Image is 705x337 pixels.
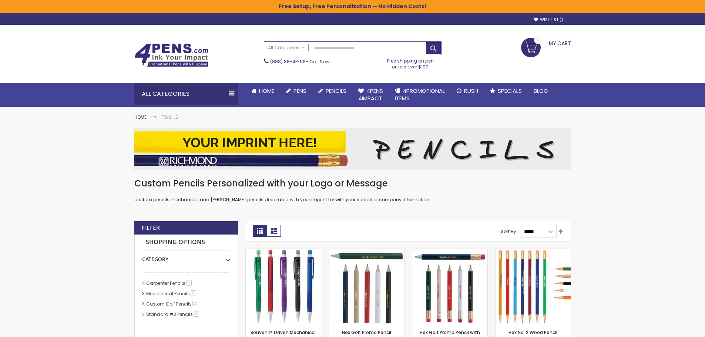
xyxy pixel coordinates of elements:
span: 4 [194,311,199,317]
a: Hex Golf Promo Pencil with Eraser [412,249,487,255]
a: Wishlist [534,17,563,23]
div: Free shipping on pen orders over $199 [379,55,442,70]
a: Mechanical Pencils8 [144,290,199,297]
span: All Categories [268,45,305,51]
span: Specials [498,87,522,95]
a: Hex Golf Promo Pencil [329,249,404,255]
span: Home [259,87,274,95]
span: 4 [186,280,192,286]
strong: Pencils [161,114,178,120]
a: 4Pens4impact [352,83,389,107]
img: 4Pens Custom Pens and Promotional Products [134,43,208,67]
a: Specials [484,83,528,99]
a: Souvenir® Daven Mechanical Pencil [246,249,321,255]
a: Home [245,83,280,99]
span: Rush [464,87,478,95]
div: Category [142,250,230,263]
a: Custom Golf Pencils2 [144,301,201,307]
img: Hex No. 2 Wood Pencil [496,249,571,324]
div: custom pencils mechanical and [PERSON_NAME] pencils decorated with your imprint for with your sch... [134,178,571,203]
span: 4PROMOTIONAL ITEMS [395,87,445,102]
span: - Call Now! [270,58,330,65]
a: Pens [280,83,312,99]
strong: Shopping Options [142,235,230,250]
span: 2 [192,301,198,306]
a: Hex No. 2 Wood Pencil [496,249,571,255]
a: (888) 88-4PENS [270,58,306,65]
span: Pens [293,87,306,95]
a: 4PROMOTIONALITEMS [389,83,451,107]
img: Hex Golf Promo Pencil with Eraser [412,249,487,324]
span: 8 [191,290,196,296]
span: 4Pens 4impact [358,87,383,102]
strong: Filter [142,224,160,232]
span: Pencils [326,87,346,95]
a: Pencils [312,83,352,99]
img: Souvenir® Daven Mechanical Pencil [246,249,321,324]
span: Blog [534,87,548,95]
a: Rush [451,83,484,99]
a: All Categories [264,42,309,54]
label: Sort By [501,228,516,235]
a: Hex Golf Promo Pencil [342,329,391,336]
a: Hex No. 2 Wood Pencil [508,329,557,336]
a: Home [134,114,147,120]
h1: Custom Pencils Personalized with your Logo or Message [134,178,571,189]
img: Hex Golf Promo Pencil [329,249,404,324]
div: All Categories [134,83,238,105]
strong: Grid [253,225,267,237]
a: Standard #2 Pencils4 [144,311,202,317]
img: Pencils [134,128,571,170]
a: Carpenter Pencils4 [144,280,194,286]
a: Blog [528,83,554,99]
